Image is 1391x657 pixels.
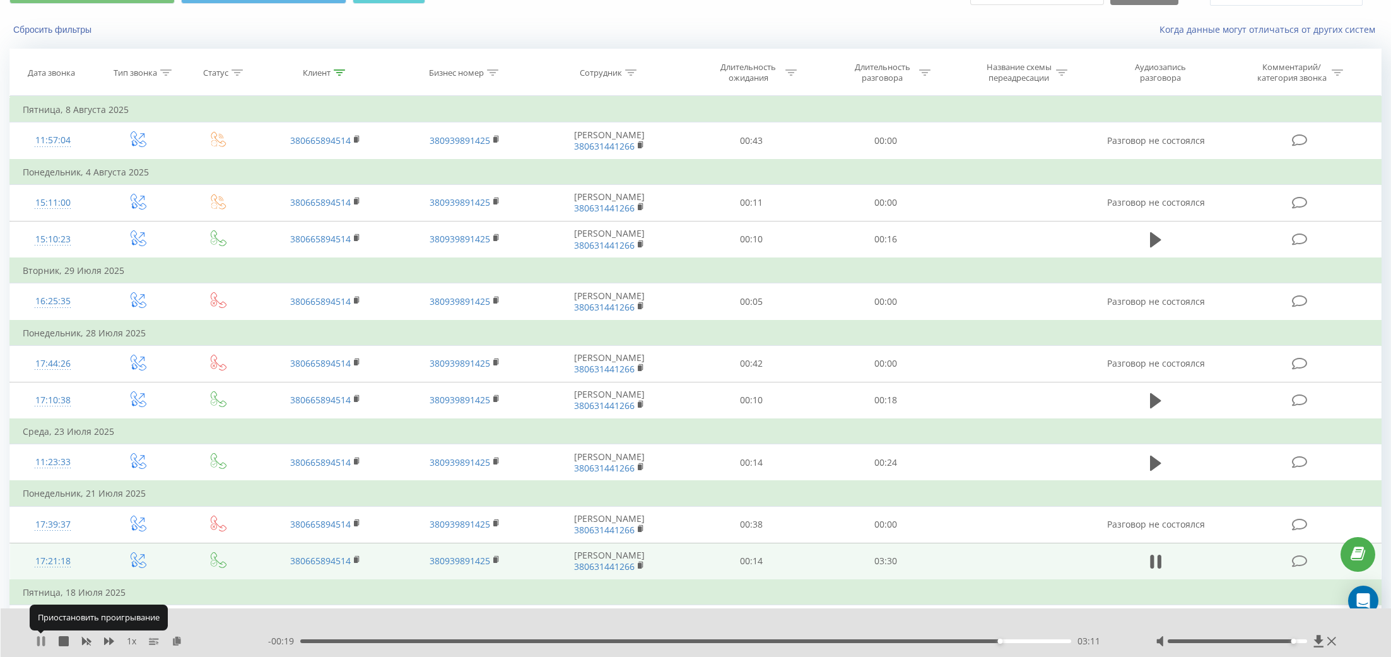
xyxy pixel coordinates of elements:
[535,605,685,642] td: [PERSON_NAME]
[430,518,490,530] a: 380939891425
[1107,196,1205,208] span: Разговор не состоялся
[574,400,635,411] a: 380631441266
[818,543,952,580] td: 03:30
[23,191,83,215] div: 15:11:00
[10,321,1382,346] td: Понедельник, 28 Июля 2025
[574,140,635,152] a: 380631441266
[684,345,818,382] td: 00:42
[10,481,1382,506] td: Понедельник, 21 Июля 2025
[818,605,952,642] td: 00:20
[1077,635,1100,648] span: 03:11
[430,134,490,146] a: 380939891425
[23,227,83,252] div: 15:10:23
[430,233,490,245] a: 380939891425
[23,289,83,314] div: 16:25:35
[10,419,1382,444] td: Среда, 23 Июля 2025
[818,184,952,221] td: 00:00
[23,128,83,153] div: 11:57:04
[1291,639,1296,644] div: Accessibility label
[10,258,1382,283] td: Вторник, 29 Июля 2025
[684,382,818,419] td: 00:10
[10,580,1382,605] td: Пятница, 18 Июля 2025
[684,221,818,258] td: 00:10
[574,239,635,251] a: 380631441266
[290,357,351,369] a: 380665894514
[28,68,75,78] div: Дата звонка
[1159,23,1382,35] a: Когда данные могут отличаться от других систем
[1107,295,1205,307] span: Разговор не состоялся
[203,68,228,78] div: Статус
[9,24,98,35] button: Сбросить фильтры
[818,345,952,382] td: 00:00
[985,62,1053,83] div: Название схемы переадресации
[1107,518,1205,530] span: Разговор не состоялся
[684,122,818,160] td: 00:43
[430,357,490,369] a: 380939891425
[715,62,782,83] div: Длительность ожидания
[684,283,818,321] td: 00:05
[574,301,635,313] a: 380631441266
[429,68,484,78] div: Бизнес номер
[998,639,1003,644] div: Accessibility label
[818,444,952,482] td: 00:24
[430,555,490,567] a: 380939891425
[535,444,685,482] td: [PERSON_NAME]
[535,221,685,258] td: [PERSON_NAME]
[818,283,952,321] td: 00:00
[818,221,952,258] td: 00:16
[290,456,351,468] a: 380665894514
[574,363,635,375] a: 380631441266
[127,635,136,648] span: 1 x
[290,295,351,307] a: 380665894514
[23,388,83,413] div: 17:10:38
[574,202,635,214] a: 380631441266
[818,382,952,419] td: 00:18
[535,506,685,543] td: [PERSON_NAME]
[535,382,685,419] td: [PERSON_NAME]
[290,134,351,146] a: 380665894514
[848,62,916,83] div: Длительность разговора
[430,456,490,468] a: 380939891425
[574,560,635,572] a: 380631441266
[684,506,818,543] td: 00:38
[684,605,818,642] td: 00:06
[535,543,685,580] td: [PERSON_NAME]
[1107,134,1205,146] span: Разговор не состоялся
[535,184,685,221] td: [PERSON_NAME]
[290,233,351,245] a: 380665894514
[290,196,351,208] a: 380665894514
[818,122,952,160] td: 00:00
[430,196,490,208] a: 380939891425
[574,462,635,474] a: 380631441266
[818,506,952,543] td: 00:00
[1119,62,1201,83] div: Аудиозапись разговора
[574,524,635,536] a: 380631441266
[535,345,685,382] td: [PERSON_NAME]
[23,450,83,475] div: 11:23:33
[1348,586,1378,616] div: Open Intercom Messenger
[1255,62,1329,83] div: Комментарий/категория звонка
[684,543,818,580] td: 00:14
[684,184,818,221] td: 00:11
[10,97,1382,122] td: Пятница, 8 Августа 2025
[535,283,685,321] td: [PERSON_NAME]
[23,352,83,376] div: 17:44:26
[268,635,300,648] span: - 00:19
[290,555,351,567] a: 380665894514
[23,512,83,537] div: 17:39:37
[580,68,622,78] div: Сотрудник
[535,122,685,160] td: [PERSON_NAME]
[1107,357,1205,369] span: Разговор не состоялся
[430,394,490,406] a: 380939891425
[303,68,331,78] div: Клиент
[114,68,157,78] div: Тип звонка
[430,295,490,307] a: 380939891425
[684,444,818,482] td: 00:14
[290,394,351,406] a: 380665894514
[23,549,83,574] div: 17:21:18
[290,518,351,530] a: 380665894514
[10,160,1382,185] td: Понедельник, 4 Августа 2025
[30,605,168,630] div: Приостановить проигрывание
